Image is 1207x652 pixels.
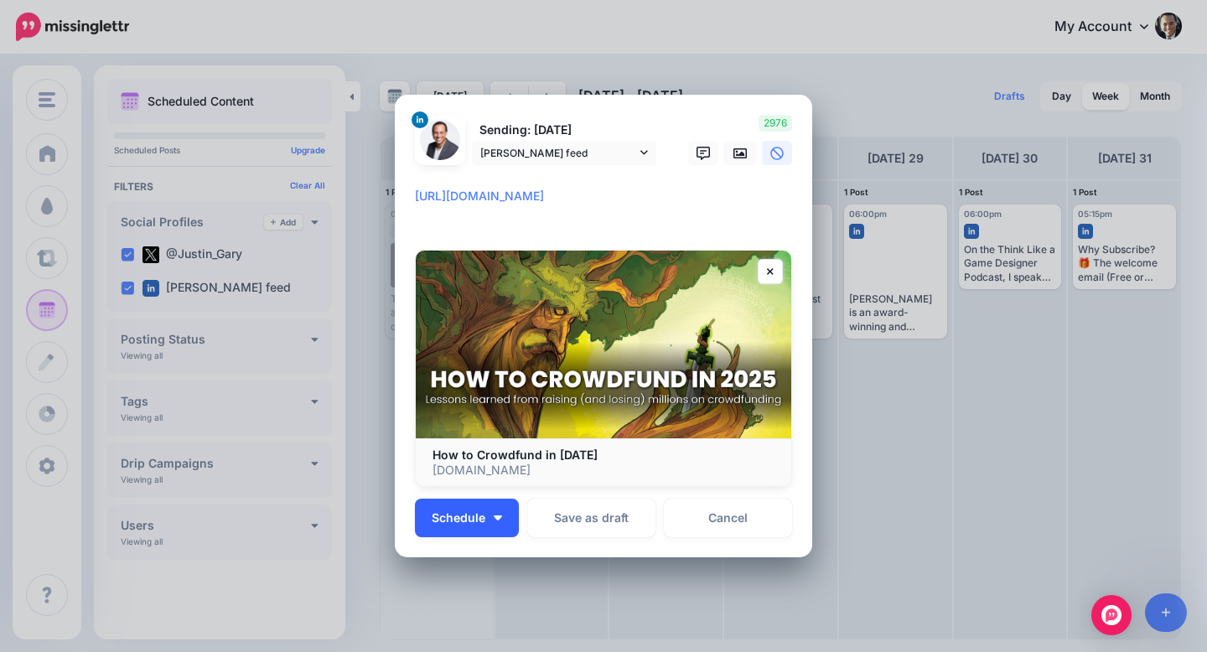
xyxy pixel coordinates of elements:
b: How to Crowdfund in [DATE] [433,448,598,462]
span: 2976 [759,115,792,132]
p: [DOMAIN_NAME] [433,463,774,478]
a: [PERSON_NAME] feed [472,141,656,165]
p: Sending: [DATE] [472,121,656,140]
img: arrow-down-white.png [494,515,502,520]
span: [PERSON_NAME] feed [480,144,636,162]
div: Open Intercom Messenger [1091,595,1132,635]
button: Schedule [415,499,519,537]
span: Schedule [432,512,485,524]
a: Cancel [664,499,792,537]
img: How to Crowdfund in 2025 [416,251,791,438]
img: 1713975767145-37900.png [420,120,460,160]
button: Save as draft [527,499,655,537]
